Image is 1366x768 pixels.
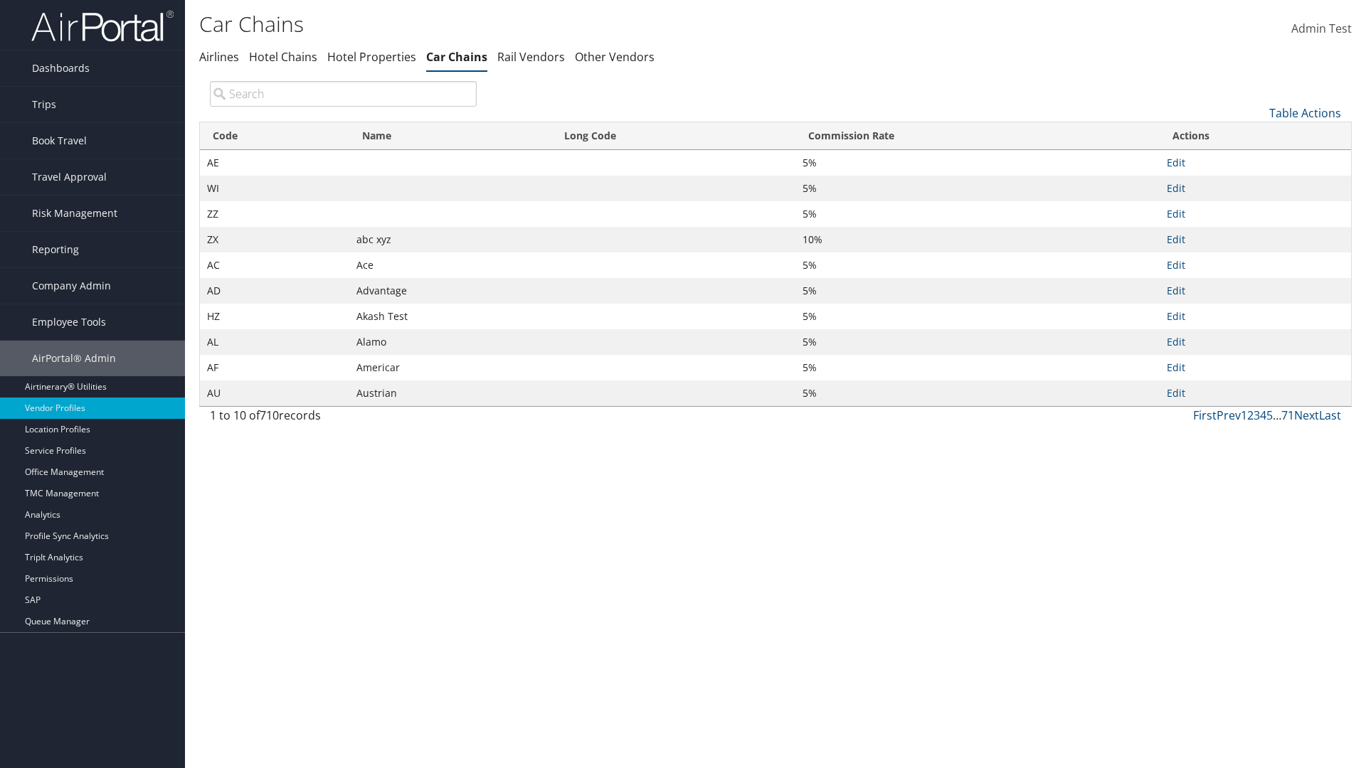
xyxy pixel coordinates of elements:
[1167,156,1185,169] a: Edit
[575,49,655,65] a: Other Vendors
[795,278,1160,304] td: 5%
[426,49,487,65] a: Car Chains
[349,380,551,406] td: Austrian
[1281,407,1294,423] a: 71
[795,304,1160,329] td: 5%
[1167,207,1185,220] a: Edit
[1167,309,1185,323] a: Edit
[200,176,349,201] td: WI
[795,252,1160,278] td: 5%
[795,122,1160,150] th: Commission Rate: activate to sort column ascending
[1167,386,1185,400] a: Edit
[327,49,416,65] a: Hotel Properties
[795,329,1160,355] td: 5%
[1160,122,1351,150] th: Actions
[200,278,349,304] td: AD
[497,49,565,65] a: Rail Vendors
[1167,258,1185,272] a: Edit
[200,252,349,278] td: AC
[795,227,1160,252] td: 10%
[1167,181,1185,195] a: Edit
[795,150,1160,176] td: 5%
[1254,407,1260,423] a: 3
[200,380,349,406] td: AU
[32,268,111,304] span: Company Admin
[1266,407,1273,423] a: 5
[32,159,107,195] span: Travel Approval
[1241,407,1247,423] a: 1
[1167,361,1185,374] a: Edit
[200,122,349,150] th: Code: activate to sort column ascending
[200,304,349,329] td: HZ
[200,201,349,227] td: ZZ
[349,329,551,355] td: Alamo
[199,49,239,65] a: Airlines
[260,407,279,423] span: 710
[32,123,87,159] span: Book Travel
[200,150,349,176] td: AE
[795,201,1160,227] td: 5%
[1291,21,1352,36] span: Admin Test
[349,304,551,329] td: Akash Test
[210,81,477,107] input: Search
[795,176,1160,201] td: 5%
[551,122,795,150] th: Long Code: activate to sort column ascending
[32,50,90,86] span: Dashboards
[249,49,317,65] a: Hotel Chains
[1291,7,1352,51] a: Admin Test
[200,227,349,252] td: ZX
[1167,284,1185,297] a: Edit
[199,9,968,39] h1: Car Chains
[349,122,551,150] th: Name: activate to sort column descending
[1260,407,1266,423] a: 4
[1193,407,1217,423] a: First
[200,355,349,380] td: AF
[31,9,174,43] img: airportal-logo.png
[32,196,117,231] span: Risk Management
[32,341,116,376] span: AirPortal® Admin
[1247,407,1254,423] a: 2
[1294,407,1319,423] a: Next
[349,278,551,304] td: Advantage
[349,355,551,380] td: Americar
[1167,335,1185,348] a: Edit
[349,227,551,252] td: abc xyz
[1167,233,1185,246] a: Edit
[32,304,106,340] span: Employee Tools
[32,232,79,267] span: Reporting
[1269,105,1341,121] a: Table Actions
[1217,407,1241,423] a: Prev
[795,355,1160,380] td: 5%
[32,87,56,122] span: Trips
[349,252,551,278] td: Ace
[1319,407,1341,423] a: Last
[795,380,1160,406] td: 5%
[210,407,477,431] div: 1 to 10 of records
[1273,407,1281,423] span: …
[200,329,349,355] td: AL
